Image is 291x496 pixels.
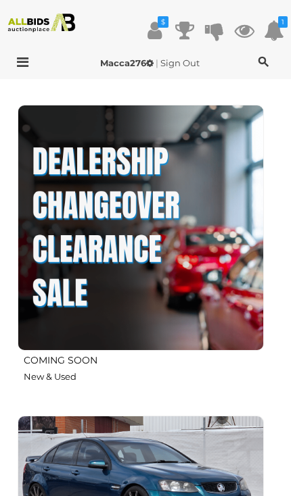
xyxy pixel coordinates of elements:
i: 1 [278,16,288,28]
i: $ [158,16,169,28]
h2: COMING SOON [24,352,264,366]
a: 1 [264,18,284,43]
a: $ [145,18,165,43]
a: Macca276 [100,57,156,68]
img: Allbids.com.au [4,14,79,32]
span: | [156,57,158,68]
a: Sign Out [160,57,200,68]
img: COMING SOON [18,105,264,351]
p: New & Used [24,369,264,385]
strong: Macca276 [100,57,154,68]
